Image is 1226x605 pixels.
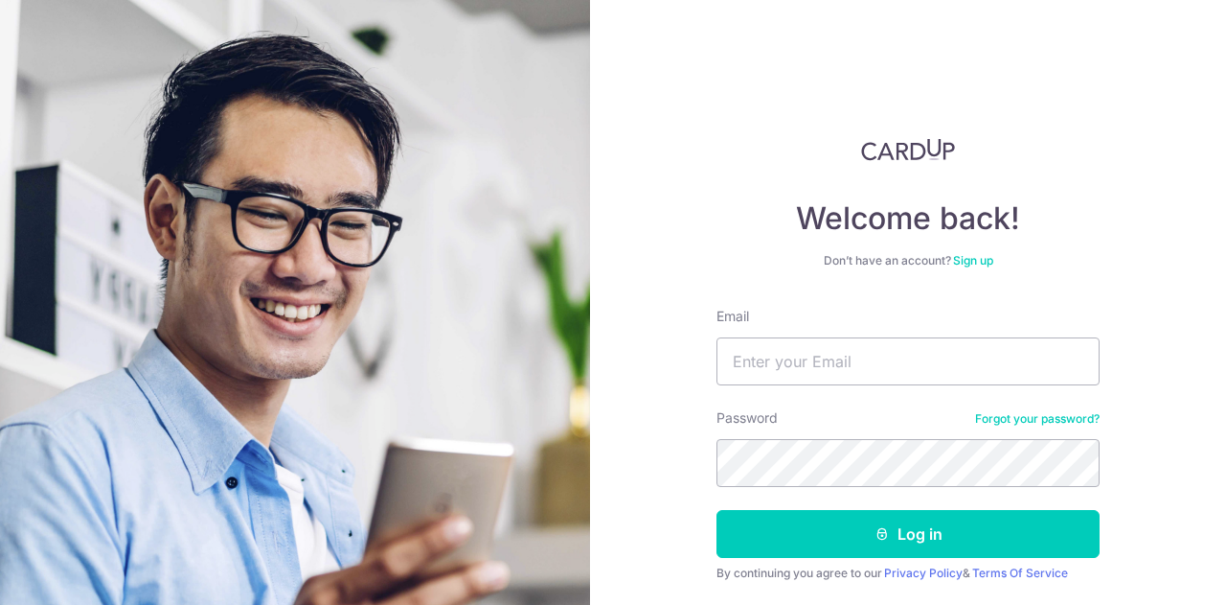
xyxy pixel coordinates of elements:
[716,510,1100,558] button: Log in
[861,138,955,161] img: CardUp Logo
[716,253,1100,268] div: Don’t have an account?
[716,199,1100,238] h4: Welcome back!
[975,411,1100,427] a: Forgot your password?
[716,337,1100,385] input: Enter your Email
[972,566,1068,580] a: Terms Of Service
[953,253,993,268] a: Sign up
[884,566,963,580] a: Privacy Policy
[716,566,1100,581] div: By continuing you agree to our &
[716,408,778,428] label: Password
[716,307,749,326] label: Email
